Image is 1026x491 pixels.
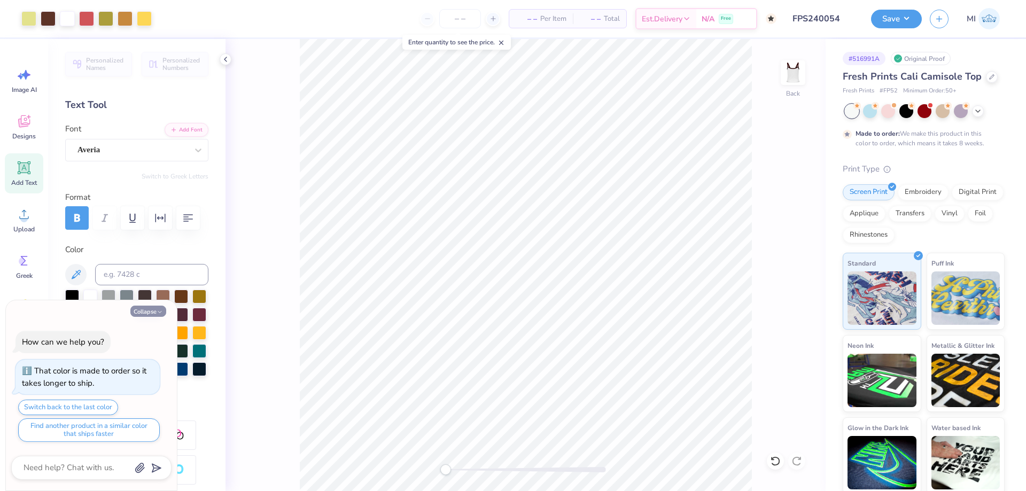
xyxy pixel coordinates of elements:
span: Standard [848,258,876,269]
span: Add Text [11,178,37,187]
span: N/A [702,13,714,25]
span: Fresh Prints [843,87,874,96]
div: Transfers [889,206,931,222]
span: Total [604,13,620,25]
span: Puff Ink [931,258,954,269]
span: Glow in the Dark Ink [848,422,908,433]
div: Embroidery [898,184,949,200]
div: Screen Print [843,184,895,200]
span: Est. Delivery [642,13,682,25]
img: Back [782,62,804,83]
span: Metallic & Glitter Ink [931,340,994,351]
span: Per Item [540,13,566,25]
div: Foil [968,206,993,222]
label: Format [65,191,208,204]
span: Designs [12,132,36,141]
span: MI [967,13,976,25]
button: Add Font [165,123,208,137]
span: Personalized Names [86,57,126,72]
div: Accessibility label [440,464,451,475]
div: Rhinestones [843,227,895,243]
span: Image AI [12,85,37,94]
input: Untitled Design [784,8,863,29]
img: Glow in the Dark Ink [848,436,916,489]
img: Mark Isaac [978,8,1000,29]
span: Neon Ink [848,340,874,351]
img: Puff Ink [931,271,1000,325]
div: Print Type [843,163,1005,175]
div: Back [786,89,800,98]
div: That color is made to order so it takes longer to ship. [22,365,146,388]
span: Minimum Order: 50 + [903,87,957,96]
img: Water based Ink [931,436,1000,489]
input: e.g. 7428 c [95,264,208,285]
button: Personalized Numbers [142,52,208,76]
div: How can we help you? [22,337,104,347]
span: Free [721,15,731,22]
span: Personalized Numbers [162,57,202,72]
span: Upload [13,225,35,233]
img: Neon Ink [848,354,916,407]
button: Save [871,10,922,28]
button: Collapse [130,306,166,317]
strong: Made to order: [856,129,900,138]
span: Fresh Prints Cali Camisole Top [843,70,982,83]
div: Digital Print [952,184,1004,200]
a: MI [962,8,1005,29]
span: Water based Ink [931,422,981,433]
div: Original Proof [891,52,951,65]
button: Switch to Greek Letters [142,172,208,181]
span: – – [516,13,537,25]
div: # 516991A [843,52,885,65]
div: Text Tool [65,98,208,112]
button: Switch back to the last color [18,400,118,415]
div: Applique [843,206,885,222]
span: – – [579,13,601,25]
label: Font [65,123,81,135]
span: Greek [16,271,33,280]
div: Enter quantity to see the price. [402,35,511,50]
img: Metallic & Glitter Ink [931,354,1000,407]
button: Find another product in a similar color that ships faster [18,418,160,442]
span: # FP52 [880,87,898,96]
div: Vinyl [935,206,965,222]
label: Color [65,244,208,256]
button: Personalized Names [65,52,132,76]
div: We make this product in this color to order, which means it takes 8 weeks. [856,129,987,148]
img: Standard [848,271,916,325]
input: – – [439,9,481,28]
